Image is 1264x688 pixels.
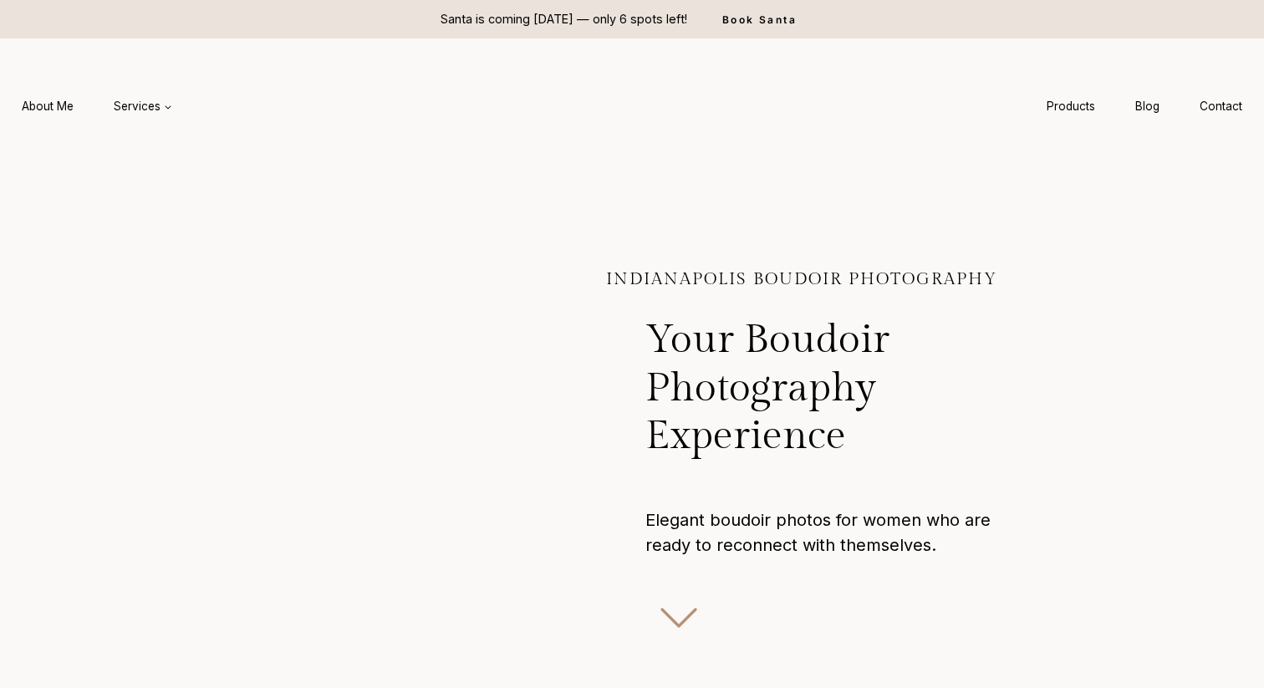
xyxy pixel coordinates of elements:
p: Santa is coming [DATE] — only 6 spots left! [441,10,687,28]
a: Products [1027,91,1115,122]
a: Services [94,91,192,122]
span: Services [114,98,172,115]
h1: Indianapolis Boudoir Photography [606,271,1035,288]
a: About Me [2,91,94,122]
p: Elegant boudoir photos for women who are ready to reconnect with themselves. [645,507,1036,558]
a: Contact [1180,91,1262,122]
a: Blog [1115,91,1180,122]
nav: Secondary [1027,91,1262,122]
nav: Primary [2,91,192,122]
img: aleah gregory logo [444,71,820,141]
h2: Your Boudoir Photography Experience [645,296,1036,487]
